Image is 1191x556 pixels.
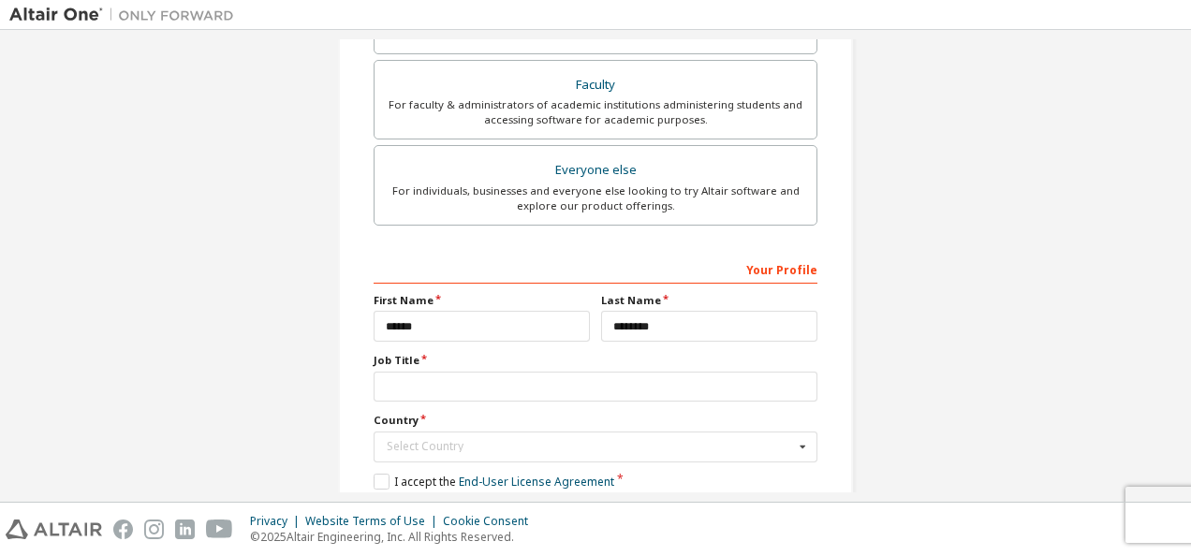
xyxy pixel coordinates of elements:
div: For faculty & administrators of academic institutions administering students and accessing softwa... [386,97,805,127]
img: youtube.svg [206,519,233,539]
div: Select Country [387,441,794,452]
label: Last Name [601,293,817,308]
img: instagram.svg [144,519,164,539]
img: Altair One [9,6,243,24]
img: altair_logo.svg [6,519,102,539]
img: facebook.svg [113,519,133,539]
label: First Name [374,293,590,308]
label: Job Title [374,353,817,368]
img: linkedin.svg [175,519,195,539]
div: For individuals, businesses and everyone else looking to try Altair software and explore our prod... [386,183,805,213]
p: © 2025 Altair Engineering, Inc. All Rights Reserved. [250,529,539,545]
a: End-User License Agreement [459,474,614,490]
div: Cookie Consent [443,514,539,529]
div: Faculty [386,72,805,98]
div: Everyone else [386,157,805,183]
div: Privacy [250,514,305,529]
div: Your Profile [374,254,817,284]
label: Country [374,413,817,428]
label: I accept the [374,474,614,490]
div: Website Terms of Use [305,514,443,529]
